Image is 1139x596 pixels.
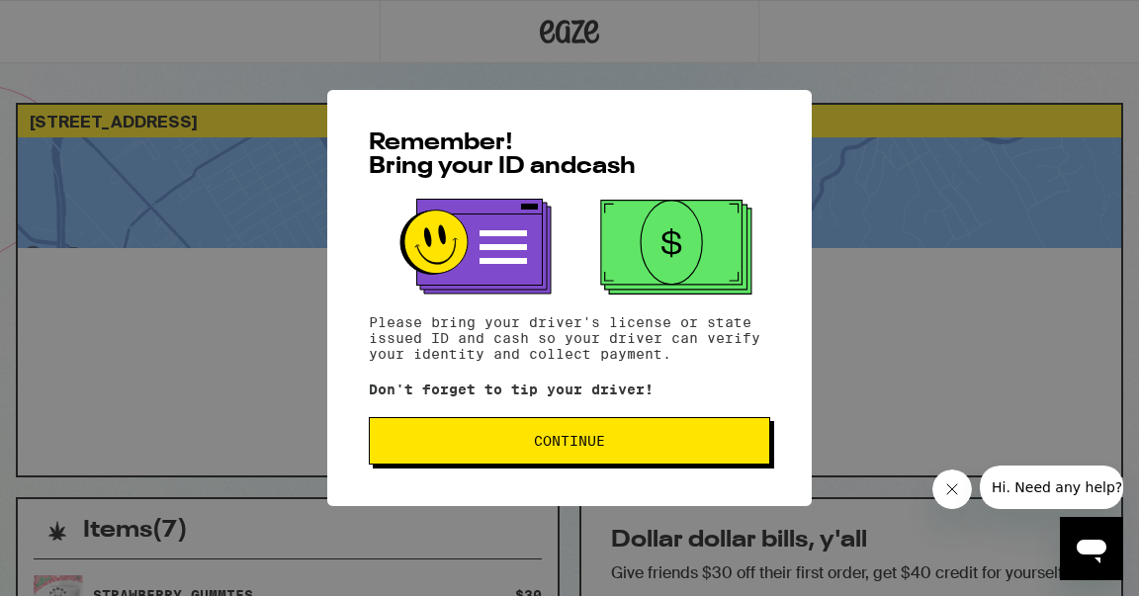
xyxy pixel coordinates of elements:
span: Continue [534,434,605,448]
iframe: Close message [932,469,972,509]
span: Remember! Bring your ID and cash [369,131,636,179]
iframe: Message from company [980,466,1123,509]
iframe: Button to launch messaging window [1060,517,1123,580]
button: Continue [369,417,770,465]
p: Don't forget to tip your driver! [369,382,770,397]
p: Please bring your driver's license or state issued ID and cash so your driver can verify your ide... [369,314,770,362]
